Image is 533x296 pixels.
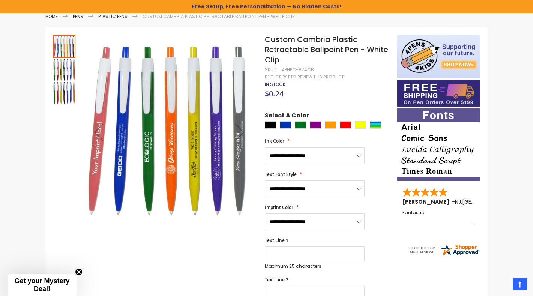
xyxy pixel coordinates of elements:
[397,35,480,78] img: 4pens 4 kids
[462,198,517,206] span: [GEOGRAPHIC_DATA]
[265,204,293,210] span: Imprint Color
[265,237,288,243] span: Text Line 1
[397,108,480,181] img: font-personalization-examples
[53,82,75,104] img: Custom Cambria Plastic Retractable Ballpoint Pen - White Clip
[402,210,475,226] div: Fantastic
[143,14,294,20] li: Custom Cambria Plastic Retractable Ballpoint Pen - White Clip
[265,81,285,87] span: In stock
[265,171,297,177] span: Text Font Style
[265,121,276,129] div: Black
[225,35,255,229] div: Next
[265,66,279,73] strong: SKU
[280,121,291,129] div: Blue
[282,67,314,73] div: 4PHPC-874CB
[397,80,480,107] img: Free shipping on orders over $199
[265,74,344,80] a: Be the first to review this product
[8,274,77,296] div: Get your Mystery Deal!Close teaser
[98,13,128,20] a: Plastic Pens
[310,121,321,129] div: Purple
[295,121,306,129] div: Green
[53,81,75,104] div: Custom Cambria Plastic Retractable Ballpoint Pen - White Clip
[452,198,517,206] span: - ,
[513,278,527,290] a: Top
[265,263,365,269] p: Maximum 25 characters
[370,121,381,129] div: Assorted
[53,59,75,81] img: Custom Cambria Plastic Retractable Ballpoint Pen - White Clip
[53,35,76,58] div: Custom Cambria Plastic Retractable Ballpoint Pen - White Clip
[402,198,452,206] span: [PERSON_NAME]
[84,35,114,229] div: Previous
[265,111,309,122] span: Select A Color
[14,277,69,293] span: Get your Mystery Deal!
[265,34,388,65] span: Custom Cambria Plastic Retractable Ballpoint Pen - White Clip
[53,58,76,81] div: Custom Cambria Plastic Retractable Ballpoint Pen - White Clip
[355,121,366,129] div: Yellow
[73,13,83,20] a: Pens
[265,81,285,87] div: Availability
[75,268,83,276] button: Close teaser
[325,121,336,129] div: Orange
[265,89,284,99] span: $0.24
[408,243,480,257] img: 4pens.com widget logo
[83,45,255,217] img: Custom Cambria Plastic Retractable Ballpoint Pen - White Clip
[45,13,58,20] a: Home
[408,252,480,258] a: 4pens.com certificate URL
[265,138,284,144] span: Ink Color
[340,121,351,129] div: Red
[265,276,288,283] span: Text Line 2
[455,198,461,206] span: NJ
